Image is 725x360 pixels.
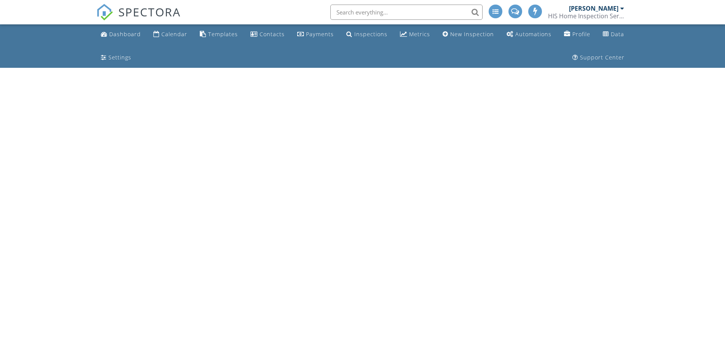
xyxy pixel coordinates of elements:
[96,10,181,26] a: SPECTORA
[118,4,181,20] span: SPECTORA
[572,30,590,38] div: Profile
[260,30,285,38] div: Contacts
[247,27,288,42] a: Contacts
[109,30,141,38] div: Dashboard
[343,27,390,42] a: Inspections
[409,30,430,38] div: Metrics
[611,30,624,38] div: Data
[515,30,551,38] div: Automations
[96,4,113,21] img: The Best Home Inspection Software - Spectora
[569,5,618,12] div: [PERSON_NAME]
[600,27,627,42] a: Data
[504,27,555,42] a: Automations (Advanced)
[150,27,190,42] a: Calendar
[561,27,593,42] a: Company Profile
[397,27,433,42] a: Metrics
[161,30,187,38] div: Calendar
[98,27,144,42] a: Dashboard
[569,51,628,65] a: Support Center
[98,51,134,65] a: Settings
[440,27,497,42] a: New Inspection
[450,30,494,38] div: New Inspection
[354,30,387,38] div: Inspections
[330,5,483,20] input: Search everything...
[208,30,238,38] div: Templates
[548,12,624,20] div: HIS Home Inspection Services
[108,54,131,61] div: Settings
[294,27,337,42] a: Payments
[580,54,625,61] div: Support Center
[197,27,241,42] a: Templates
[306,30,334,38] div: Payments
